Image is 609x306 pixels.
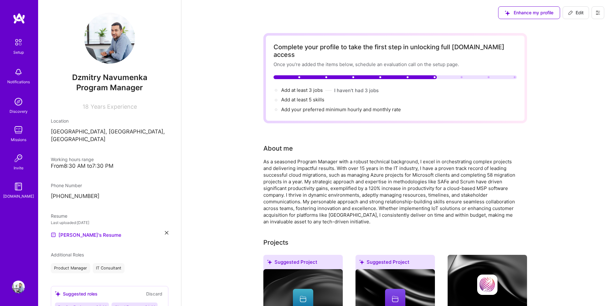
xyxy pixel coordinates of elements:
[51,128,168,143] p: [GEOGRAPHIC_DATA], [GEOGRAPHIC_DATA], [GEOGRAPHIC_DATA]
[165,231,168,235] i: icon Close
[51,213,67,219] span: Resume
[51,231,121,239] a: [PERSON_NAME]'s Resume
[55,290,98,297] div: Suggested roles
[83,103,89,110] span: 18
[281,87,323,93] span: Add at least 3 jobs
[274,43,517,58] div: Complete your profile to take the first step in unlocking full [DOMAIN_NAME] access
[51,252,84,257] span: Additional Roles
[84,13,135,64] img: User Avatar
[263,158,518,225] div: As a seasoned Program Manager with a robust technical background, I excel in orchestrating comple...
[563,6,589,19] button: Edit
[55,291,60,296] i: icon SuggestedTeams
[51,157,94,162] span: Working hours range
[274,61,517,68] div: Once you’re added the items below, schedule an evaluation call on the setup page.
[93,263,125,273] div: IT Consultant
[568,10,584,16] span: Edit
[267,260,272,264] i: icon SuggestedTeams
[12,180,25,193] img: guide book
[11,136,26,143] div: Missions
[355,255,435,272] div: Suggested Project
[281,106,401,112] span: Add your preferred minimum hourly and monthly rate
[12,66,25,78] img: bell
[12,95,25,108] img: discovery
[144,290,164,297] button: Discard
[263,238,288,247] div: Projects
[10,108,28,115] div: Discovery
[12,281,25,293] img: User Avatar
[263,255,343,272] div: Suggested Project
[10,281,26,293] a: User Avatar
[51,193,168,200] p: [PHONE_NUMBER]
[12,124,25,136] img: teamwork
[263,144,293,153] div: About me
[334,87,379,94] button: I haven't had 3 jobs
[51,163,168,169] div: From 8:30 AM to 7:30 PM
[7,78,30,85] div: Notifications
[12,152,25,165] img: Invite
[477,275,497,295] img: Company logo
[12,36,25,49] img: setup
[51,263,90,273] div: Product Manager
[51,183,82,188] span: Phone Number
[51,232,56,237] img: Resume
[3,193,34,200] div: [DOMAIN_NAME]
[14,165,24,171] div: Invite
[51,118,168,124] div: Location
[51,73,168,82] span: Dzmitry Navumenka
[91,103,137,110] span: Years Experience
[359,260,364,264] i: icon SuggestedTeams
[13,13,25,24] img: logo
[76,83,143,92] span: Program Manager
[51,219,168,226] div: Last uploaded: [DATE]
[13,49,24,56] div: Setup
[281,97,324,103] span: Add at least 5 skills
